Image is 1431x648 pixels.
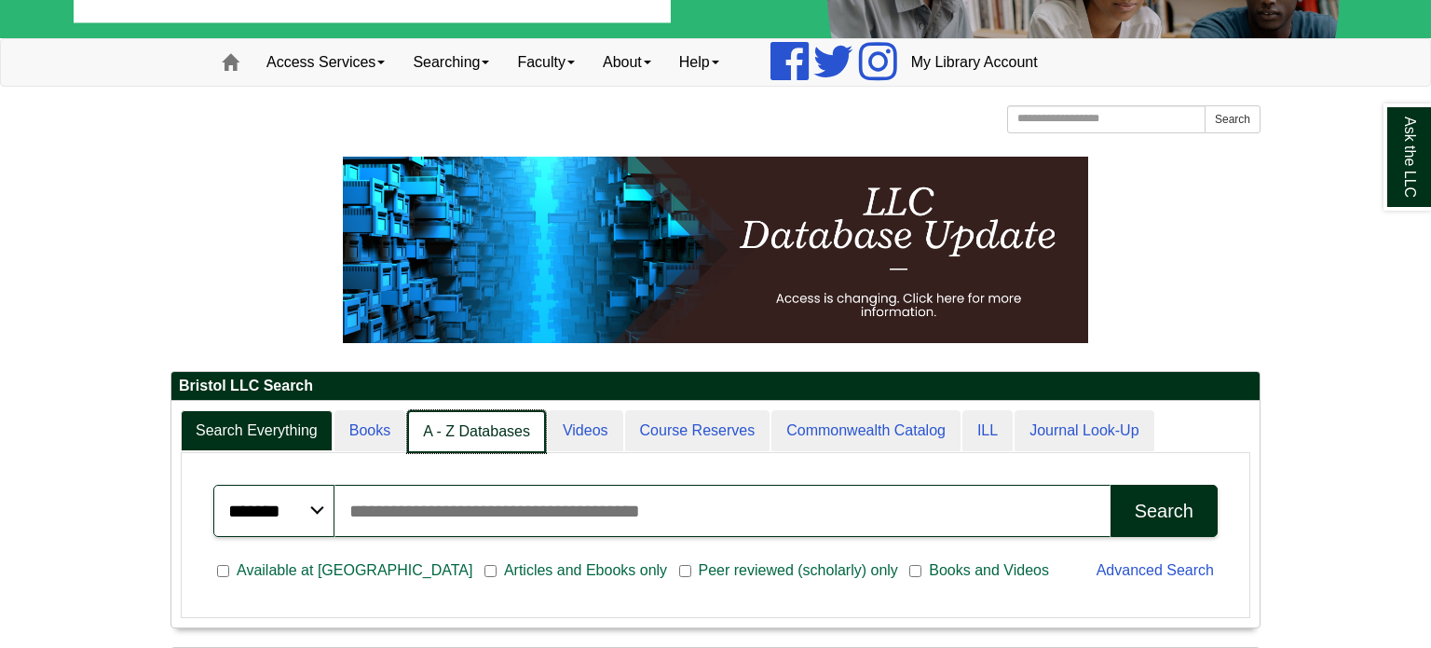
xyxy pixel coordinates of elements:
[897,39,1052,86] a: My Library Account
[962,410,1013,452] a: ILL
[1205,105,1261,133] button: Search
[484,563,497,580] input: Articles and Ebooks only
[171,372,1260,401] h2: Bristol LLC Search
[665,39,733,86] a: Help
[691,559,906,582] span: Peer reviewed (scholarly) only
[181,410,333,452] a: Search Everything
[1015,410,1153,452] a: Journal Look-Up
[589,39,665,86] a: About
[1135,501,1193,522] div: Search
[497,559,675,582] span: Articles and Ebooks only
[229,559,480,582] span: Available at [GEOGRAPHIC_DATA]
[625,410,770,452] a: Course Reserves
[334,410,405,452] a: Books
[343,157,1088,343] img: HTML tutorial
[252,39,399,86] a: Access Services
[399,39,503,86] a: Searching
[1097,562,1214,578] a: Advanced Search
[921,559,1056,582] span: Books and Videos
[217,563,229,580] input: Available at [GEOGRAPHIC_DATA]
[771,410,961,452] a: Commonwealth Catalog
[679,563,691,580] input: Peer reviewed (scholarly) only
[407,410,546,454] a: A - Z Databases
[548,410,623,452] a: Videos
[909,563,921,580] input: Books and Videos
[503,39,589,86] a: Faculty
[1111,485,1218,537] button: Search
